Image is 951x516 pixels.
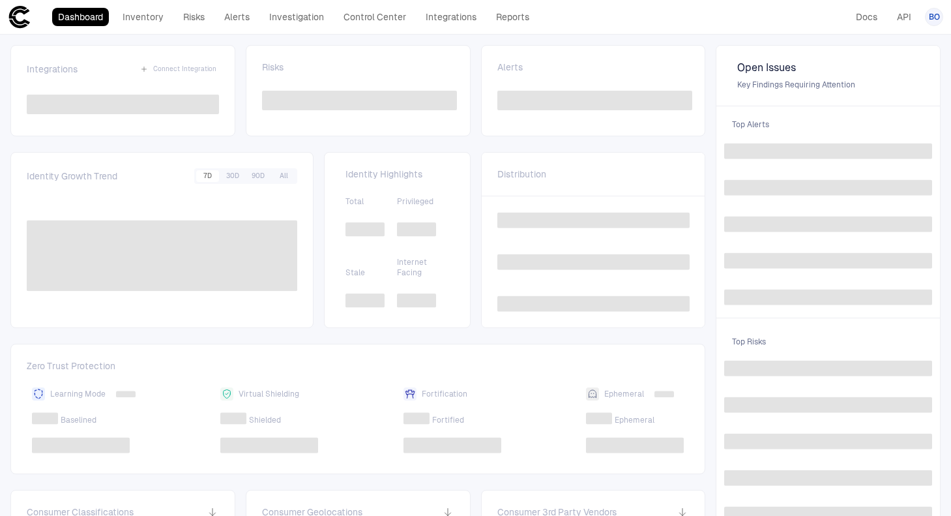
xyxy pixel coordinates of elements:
span: Virtual Shielding [239,389,299,399]
button: 7D [196,170,219,182]
button: 90D [246,170,270,182]
span: Stale [345,267,397,278]
a: Alerts [218,8,256,26]
span: Internet Facing [397,257,448,278]
a: API [891,8,917,26]
button: Connect Integration [138,61,219,77]
span: BO [929,12,940,22]
span: Top Risks [724,329,932,355]
span: Fortification [422,389,467,399]
span: Key Findings Requiring Attention [737,80,919,90]
a: Integrations [420,8,482,26]
span: Ephemeral [604,389,644,399]
span: Zero Trust Protection [27,360,689,377]
span: Alerts [497,61,523,73]
span: Baselined [61,415,96,425]
span: Distribution [497,168,546,180]
span: Risks [262,61,284,73]
a: Dashboard [52,8,109,26]
span: Ephemeral [615,415,654,425]
button: BO [925,8,943,26]
span: Top Alerts [724,112,932,138]
a: Investigation [263,8,330,26]
a: Reports [490,8,535,26]
a: Inventory [117,8,169,26]
span: Open Issues [737,61,919,74]
a: Control Center [338,8,412,26]
span: Identity Growth Trend [27,170,117,182]
span: Privileged [397,196,448,207]
a: Risks [177,8,211,26]
button: All [272,170,295,182]
span: Integrations [27,63,78,75]
span: Connect Integration [153,65,216,74]
a: Docs [850,8,883,26]
span: Learning Mode [50,389,106,399]
span: Fortified [432,415,464,425]
span: Total [345,196,397,207]
button: 30D [221,170,244,182]
span: Identity Highlights [345,168,449,180]
span: Shielded [249,415,281,425]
